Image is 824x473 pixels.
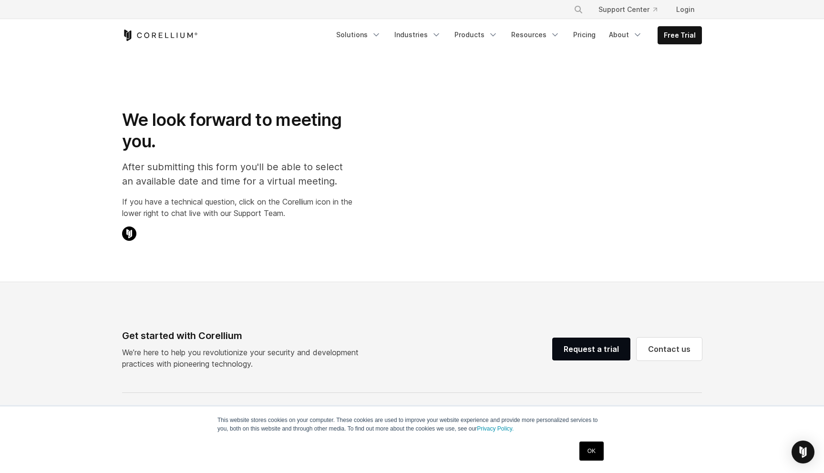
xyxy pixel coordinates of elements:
p: If you have a technical question, click on the Corellium icon in the lower right to chat live wit... [122,196,352,219]
a: Contact us [637,338,702,360]
a: Industries [389,26,447,43]
img: Corellium Chat Icon [122,226,136,241]
h1: We look forward to meeting you. [122,109,352,152]
a: Solutions [330,26,387,43]
a: Pricing [567,26,601,43]
a: Corellium Home [122,30,198,41]
p: We’re here to help you revolutionize your security and development practices with pioneering tech... [122,347,366,370]
a: Privacy Policy. [477,425,514,432]
div: Navigation Menu [562,1,702,18]
a: Request a trial [552,338,630,360]
a: About [603,26,648,43]
button: Search [570,1,587,18]
p: After submitting this form you'll be able to select an available date and time for a virtual meet... [122,160,352,188]
a: Login [669,1,702,18]
a: Support Center [591,1,665,18]
p: This website stores cookies on your computer. These cookies are used to improve your website expe... [217,416,607,433]
div: Navigation Menu [330,26,702,44]
a: Free Trial [658,27,701,44]
a: OK [579,442,604,461]
div: Open Intercom Messenger [792,441,814,463]
div: Get started with Corellium [122,329,366,343]
a: Products [449,26,504,43]
a: Resources [505,26,566,43]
